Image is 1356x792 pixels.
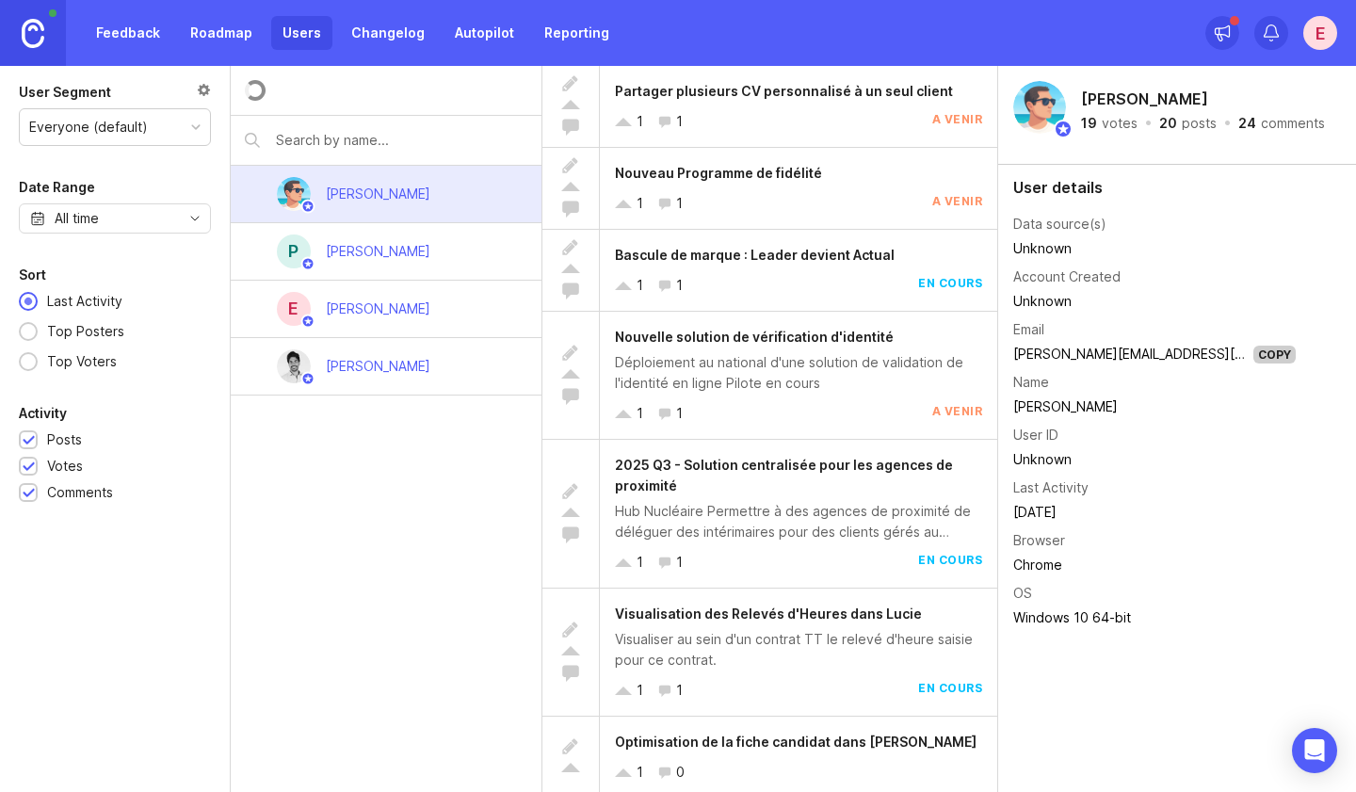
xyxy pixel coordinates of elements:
[1013,267,1121,287] div: Account Created
[542,148,997,230] a: Nouveau Programme de fidélité11a venir
[932,111,983,132] div: a venir
[326,299,430,319] div: [PERSON_NAME]
[1013,236,1296,261] td: Unknown
[277,177,311,211] img: Benjamin Hareau
[918,552,982,573] div: en cours
[326,356,430,377] div: [PERSON_NAME]
[1102,117,1138,130] div: votes
[615,329,894,345] span: Nouvelle solution de vérification d'identité
[47,429,82,450] div: Posts
[340,16,436,50] a: Changelog
[1303,16,1337,50] button: E
[1261,117,1325,130] div: comments
[47,482,113,503] div: Comments
[19,176,95,199] div: Date Range
[300,372,315,386] img: member badge
[615,734,977,750] span: Optimisation de la fiche candidat dans [PERSON_NAME]
[1013,81,1066,134] img: Benjamin Hareau
[300,315,315,329] img: member badge
[1013,583,1032,604] div: OS
[932,403,983,424] div: a venir
[1013,425,1058,445] div: User ID
[19,402,67,425] div: Activity
[637,680,643,701] div: 1
[533,16,621,50] a: Reporting
[276,130,527,151] input: Search by name...
[615,629,982,671] div: Visualiser au sein d'un contrat TT le relevé d'heure saisie pour ce contrat.
[1159,117,1177,130] div: 20
[1013,449,1296,470] div: Unknown
[277,349,311,383] img: David Benzaken
[300,257,315,271] img: member badge
[637,111,643,132] div: 1
[1013,291,1296,312] div: Unknown
[271,16,332,50] a: Users
[542,230,997,312] a: Bascule de marque : Leader devient Actual11en cours
[1054,120,1073,138] img: member badge
[1238,117,1256,130] div: 24
[38,291,132,312] div: Last Activity
[1013,477,1089,498] div: Last Activity
[277,234,311,268] div: P
[1013,346,1333,362] a: [PERSON_NAME][EMAIL_ADDRESS][DOMAIN_NAME]
[1081,117,1097,130] div: 19
[19,264,46,286] div: Sort
[615,83,953,99] span: Partager plusieurs CV personnalisé à un seul client
[542,66,997,148] a: Partager plusieurs CV personnalisé à un seul client11a venir
[1013,180,1341,195] div: User details
[615,247,895,263] span: Bascule de marque : Leader devient Actual
[615,352,982,394] div: Déploiement au national d'une solution de validation de l'identité en ligne Pilote en cours
[29,117,148,137] div: Everyone (default)
[676,403,683,424] div: 1
[542,312,997,440] a: Nouvelle solution de vérification d'identitéDéploiement au national d'une solution de validation ...
[676,111,683,132] div: 1
[918,275,982,296] div: en cours
[1013,530,1065,551] div: Browser
[637,275,643,296] div: 1
[637,193,643,214] div: 1
[615,606,922,622] span: Visualisation des Relevés d'Heures dans Lucie
[932,193,983,214] div: a venir
[615,501,982,542] div: Hub Nucléaire Permettre à des agences de proximité de déléguer des intérimaires pour des clients ...
[615,165,822,181] span: Nouveau Programme de fidélité
[1013,395,1296,419] td: [PERSON_NAME]
[1182,117,1217,130] div: posts
[1013,214,1106,234] div: Data source(s)
[1143,117,1154,130] div: ·
[326,241,430,262] div: [PERSON_NAME]
[326,184,430,204] div: [PERSON_NAME]
[1013,504,1057,520] time: [DATE]
[444,16,525,50] a: Autopilot
[1013,372,1049,393] div: Name
[55,208,99,229] div: All time
[676,275,683,296] div: 1
[1013,553,1296,577] td: Chrome
[676,762,685,783] div: 0
[38,321,134,342] div: Top Posters
[1013,319,1044,340] div: Email
[615,457,953,493] span: 2025 Q3 - Solution centralisée pour les agences de proximité
[637,552,643,573] div: 1
[85,16,171,50] a: Feedback
[19,81,111,104] div: User Segment
[676,193,683,214] div: 1
[179,16,264,50] a: Roadmap
[542,589,997,717] a: Visualisation des Relevés d'Heures dans LucieVisualiser au sein d'un contrat TT le relevé d'heure...
[1077,85,1212,113] h2: [PERSON_NAME]
[918,680,982,701] div: en cours
[1222,117,1233,130] div: ·
[47,456,83,477] div: Votes
[1292,728,1337,773] div: Open Intercom Messenger
[1253,346,1296,364] div: Copy
[22,19,44,48] img: Canny Home
[637,403,643,424] div: 1
[542,440,997,589] a: 2025 Q3 - Solution centralisée pour les agences de proximitéHub Nucléaire Permettre à des agences...
[277,292,311,326] div: E
[676,680,683,701] div: 1
[38,351,126,372] div: Top Voters
[1013,606,1296,630] td: Windows 10 64-bit
[180,211,210,226] svg: toggle icon
[676,552,683,573] div: 1
[300,200,315,214] img: member badge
